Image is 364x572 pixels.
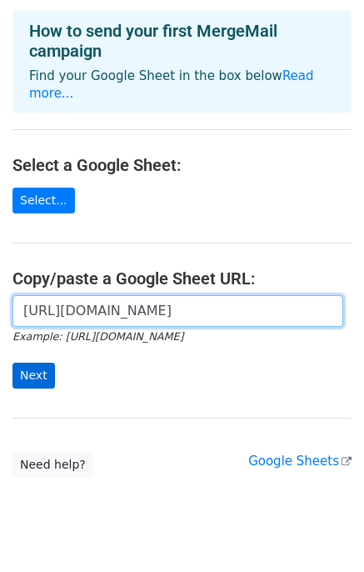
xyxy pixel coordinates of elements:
h4: Select a Google Sheet: [12,155,352,175]
input: Next [12,363,55,389]
a: Select... [12,188,75,213]
a: Read more... [29,68,314,101]
input: Paste your Google Sheet URL here [12,295,343,327]
h4: Copy/paste a Google Sheet URL: [12,268,352,289]
a: Google Sheets [248,454,352,469]
small: Example: [URL][DOMAIN_NAME] [12,330,183,343]
h4: How to send your first MergeMail campaign [29,21,335,61]
a: Need help? [12,452,93,478]
p: Find your Google Sheet in the box below [29,68,335,103]
iframe: Chat Widget [281,492,364,572]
